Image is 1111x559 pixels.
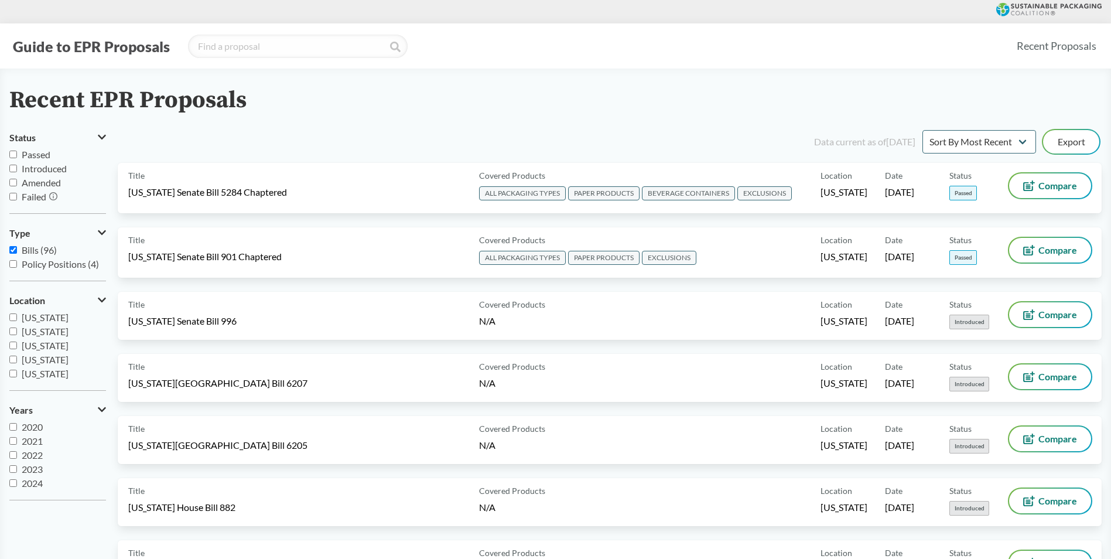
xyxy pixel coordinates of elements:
[22,340,69,351] span: [US_STATE]
[642,186,735,200] span: BEVERAGE CONTAINERS
[479,439,495,451] span: N/A
[885,298,903,311] span: Date
[949,501,989,516] span: Introduced
[22,312,69,323] span: [US_STATE]
[737,186,792,200] span: EXCLUSIONS
[1009,173,1091,198] button: Compare
[22,258,99,270] span: Policy Positions (4)
[821,250,867,263] span: [US_STATE]
[479,315,495,326] span: N/A
[949,315,989,329] span: Introduced
[479,251,566,265] span: ALL PACKAGING TYPES
[821,377,867,390] span: [US_STATE]
[1009,364,1091,389] button: Compare
[22,463,43,475] span: 2023
[885,234,903,246] span: Date
[885,377,914,390] span: [DATE]
[949,250,977,265] span: Passed
[1038,372,1077,381] span: Compare
[949,169,972,182] span: Status
[128,377,307,390] span: [US_STATE][GEOGRAPHIC_DATA] Bill 6207
[821,186,867,199] span: [US_STATE]
[9,165,17,172] input: Introduced
[821,485,852,497] span: Location
[949,547,972,559] span: Status
[128,501,235,514] span: [US_STATE] House Bill 882
[1038,496,1077,506] span: Compare
[821,547,852,559] span: Location
[1009,238,1091,263] button: Compare
[479,169,545,182] span: Covered Products
[9,423,17,431] input: 2020
[128,360,145,373] span: Title
[9,228,30,238] span: Type
[885,315,914,328] span: [DATE]
[9,193,17,200] input: Failed
[22,244,57,255] span: Bills (96)
[22,191,46,202] span: Failed
[22,368,69,379] span: [US_STATE]
[22,354,69,365] span: [US_STATE]
[642,251,696,265] span: EXCLUSIONS
[9,260,17,268] input: Policy Positions (4)
[479,377,495,388] span: N/A
[128,298,145,311] span: Title
[1038,434,1077,444] span: Compare
[22,163,67,174] span: Introduced
[1009,302,1091,327] button: Compare
[128,422,145,435] span: Title
[9,151,17,158] input: Passed
[949,298,972,311] span: Status
[821,298,852,311] span: Location
[9,479,17,487] input: 2024
[885,186,914,199] span: [DATE]
[9,291,106,311] button: Location
[1038,181,1077,190] span: Compare
[128,250,282,263] span: [US_STATE] Senate Bill 901 Chaptered
[22,435,43,446] span: 2021
[9,37,173,56] button: Guide to EPR Proposals
[949,377,989,391] span: Introduced
[479,298,545,311] span: Covered Products
[814,135,915,149] div: Data current as of [DATE]
[1038,310,1077,319] span: Compare
[22,478,43,489] span: 2024
[949,485,972,497] span: Status
[128,169,145,182] span: Title
[9,87,247,114] h2: Recent EPR Proposals
[885,547,903,559] span: Date
[128,234,145,246] span: Title
[949,422,972,435] span: Status
[128,547,145,559] span: Title
[885,360,903,373] span: Date
[821,234,852,246] span: Location
[128,315,237,328] span: [US_STATE] Senate Bill 996
[9,342,17,349] input: [US_STATE]
[9,128,106,148] button: Status
[479,547,545,559] span: Covered Products
[9,328,17,335] input: [US_STATE]
[22,326,69,337] span: [US_STATE]
[1009,489,1091,513] button: Compare
[9,295,45,306] span: Location
[821,169,852,182] span: Location
[479,360,545,373] span: Covered Products
[9,246,17,254] input: Bills (96)
[9,400,106,420] button: Years
[22,421,43,432] span: 2020
[949,439,989,454] span: Introduced
[9,405,33,415] span: Years
[9,437,17,445] input: 2021
[568,186,640,200] span: PAPER PRODUCTS
[9,356,17,363] input: [US_STATE]
[22,449,43,461] span: 2022
[9,179,17,186] input: Amended
[9,451,17,459] input: 2022
[22,177,61,188] span: Amended
[949,234,972,246] span: Status
[821,501,867,514] span: [US_STATE]
[885,169,903,182] span: Date
[128,439,307,452] span: [US_STATE][GEOGRAPHIC_DATA] Bill 6205
[821,315,867,328] span: [US_STATE]
[949,186,977,200] span: Passed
